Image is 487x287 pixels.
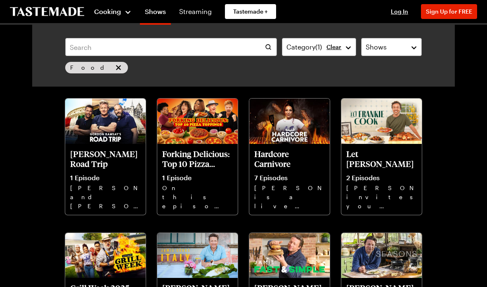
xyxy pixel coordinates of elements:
button: Shows [361,38,422,56]
img: Let Frankie Cook [341,99,422,144]
img: Jamie Oliver: Fast & Simple [249,233,330,279]
button: Clear Category filter [326,43,341,51]
a: Shows [140,2,171,25]
a: Let Frankie CookLet [PERSON_NAME]2 Episodes[PERSON_NAME] invites you into his home kitchen where ... [341,99,422,215]
p: Hardcore Carnivore [254,149,325,169]
span: Tastemade + [233,7,268,16]
img: Grill Week 2025 [65,233,146,279]
span: Log In [391,8,408,15]
p: Forking Delicious: Top 10 Pizza Toppings [162,149,233,169]
button: Cooking [94,2,132,21]
button: Sign Up for FREE [421,4,477,19]
input: Search [65,38,277,56]
p: 1 Episode [70,174,141,182]
a: Gordon Ramsay's Road Trip[PERSON_NAME] Road Trip1 Episode[PERSON_NAME], and [PERSON_NAME] hit the... [65,99,146,215]
button: Log In [383,7,416,16]
p: [PERSON_NAME], and [PERSON_NAME] hit the road for a wild food-filled tour of [GEOGRAPHIC_DATA], [... [70,184,141,210]
img: Forking Delicious: Top 10 Pizza Toppings [157,99,238,144]
img: Gordon Ramsay's Road Trip [65,99,146,144]
img: Hardcore Carnivore [249,99,330,144]
span: Food [70,64,112,71]
p: 2 Episodes [346,174,417,182]
span: Shows [366,42,387,52]
span: Cooking [94,7,121,15]
p: [PERSON_NAME] is a live fire cook and meat scientist traveling the country to find her favorite p... [254,184,325,210]
button: remove Food [114,63,123,72]
p: 7 Episodes [254,174,325,182]
img: Jamie Oliver Cooks Italy [157,233,238,279]
span: Sign Up for FREE [426,8,472,15]
a: Tastemade + [225,4,276,19]
a: To Tastemade Home Page [10,7,84,16]
p: 1 Episode [162,174,233,182]
p: [PERSON_NAME] invites you into his home kitchen where bold flavors, big ideas and good vibes beco... [346,184,417,210]
img: Jamie Oliver: Seasons [341,233,422,279]
div: Category ( 1 ) [286,42,339,52]
button: Category(1) [282,38,356,56]
a: Forking Delicious: Top 10 Pizza ToppingsForking Delicious: Top 10 Pizza Toppings1 EpisodeOn this ... [157,99,238,215]
a: Hardcore CarnivoreHardcore Carnivore7 Episodes[PERSON_NAME] is a live fire cook and meat scientis... [249,99,330,215]
p: Let [PERSON_NAME] [346,149,417,169]
p: Clear [326,43,341,51]
p: [PERSON_NAME] Road Trip [70,149,141,169]
p: On this episode of Forking Delicious, we're counting down your Top Ten Pizza Toppings! [162,184,233,210]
